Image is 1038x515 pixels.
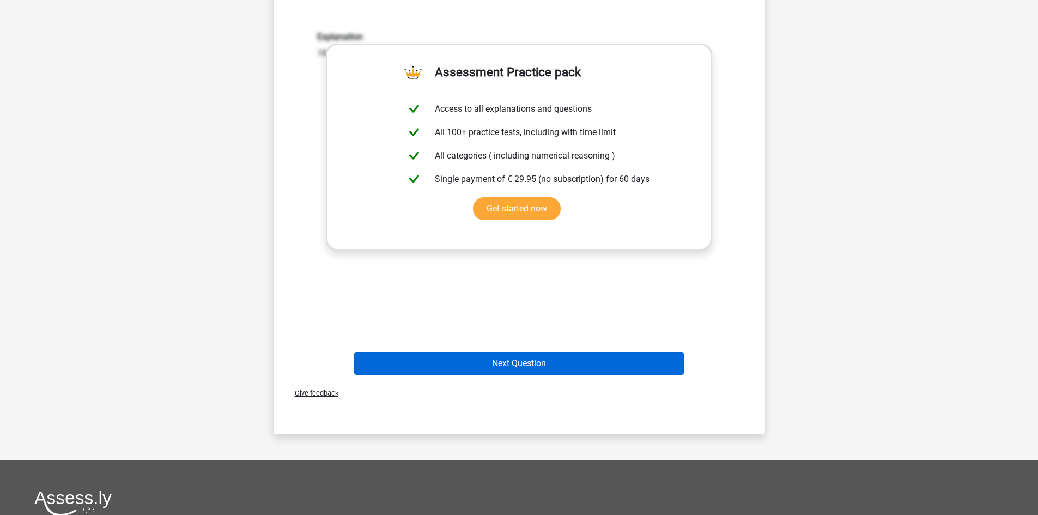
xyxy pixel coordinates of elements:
div: 18 to 20 is the same as 9 to 10 [309,32,730,59]
span: Give feedback [286,389,338,397]
a: Get started now [473,197,561,220]
button: Next Question [354,352,684,375]
h6: Explanation [317,32,721,42]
